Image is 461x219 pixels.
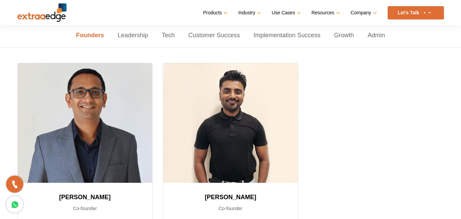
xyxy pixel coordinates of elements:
[361,24,392,47] a: Admin
[312,8,339,18] a: Resources
[26,204,144,213] p: Co-founder
[171,191,290,203] h3: [PERSON_NAME]
[111,24,155,47] a: Leadership
[272,8,299,18] a: Use Cases
[26,191,144,203] h3: [PERSON_NAME]
[327,24,361,47] a: Growth
[171,204,290,213] p: Co-founder
[351,8,376,18] a: Company
[238,8,260,18] a: Industry
[69,24,111,47] a: Founders
[155,24,182,47] a: Tech
[247,24,327,47] a: Implementation Success
[182,24,247,47] a: Customer Success
[203,8,226,18] a: Products
[388,6,444,19] a: Let’s Talk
